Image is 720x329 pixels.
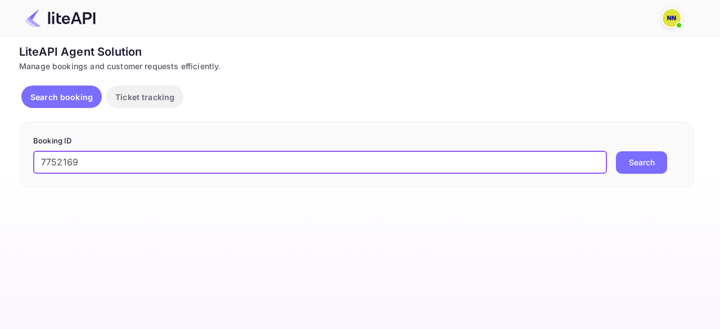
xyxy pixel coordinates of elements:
img: LiteAPI Logo [25,9,96,27]
img: N/A N/A [663,9,681,27]
div: LiteAPI Agent Solution [19,43,694,60]
div: Manage bookings and customer requests efficiently. [19,60,694,72]
p: Ticket tracking [115,91,174,103]
input: Enter Booking ID (e.g., 63782194) [33,151,607,174]
button: Search [616,151,667,174]
p: Booking ID [33,136,680,147]
p: Search booking [30,91,93,103]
